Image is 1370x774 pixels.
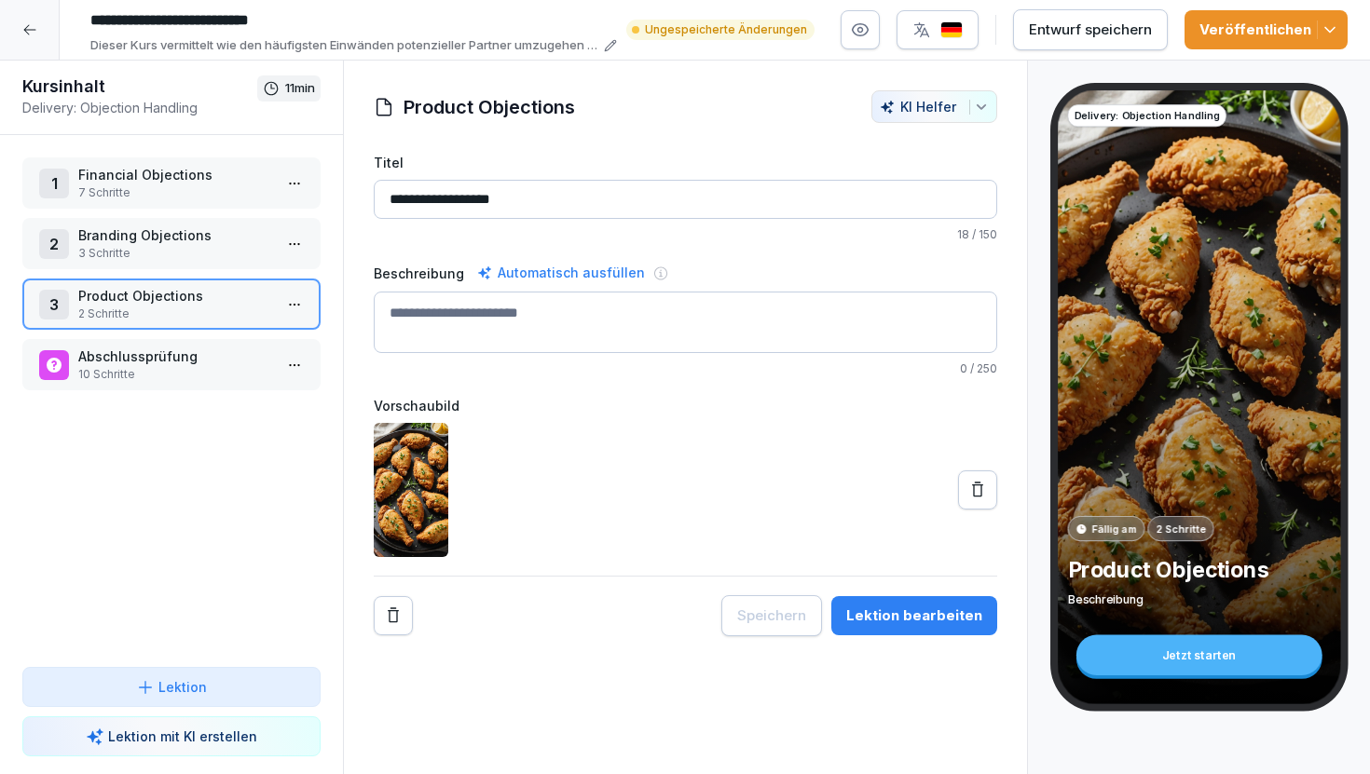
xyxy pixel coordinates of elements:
button: Entwurf speichern [1013,9,1168,50]
div: Abschlussprüfung10 Schritte [22,339,321,390]
label: Beschreibung [374,264,464,283]
h1: Product Objections [404,93,575,121]
button: Veröffentlichen [1185,10,1348,49]
div: Entwurf speichern [1029,20,1152,40]
p: Product Objections [78,286,272,306]
p: Lektion mit KI erstellen [108,726,257,746]
p: Branding Objections [78,225,272,245]
p: 3 Schritte [78,245,272,262]
h1: Kursinhalt [22,75,257,98]
p: Abschlussprüfung [78,346,272,366]
span: 18 [957,227,969,241]
div: Speichern [737,605,806,626]
div: 3 [39,290,69,319]
p: Dieser Kurs vermittelt wie den häufigsten Einwänden potenzieller Partner umzugehen und diese erfo... [90,36,598,55]
div: 1Financial Objections7 Schritte [22,157,321,209]
p: Delivery: Objection Handling [1074,108,1219,123]
p: 2 Schritte [1155,521,1205,536]
p: Lektion [158,677,207,697]
button: Lektion [22,667,321,707]
p: / 250 [374,360,997,377]
div: 3Product Objections2 Schritte [22,278,321,330]
p: Fällig am [1091,521,1137,536]
p: 11 min [285,79,315,98]
div: 2Branding Objections3 Schritte [22,218,321,269]
p: / 150 [374,226,997,243]
p: Financial Objections [78,165,272,184]
div: Veröffentlichen [1199,20,1333,40]
p: 2 Schritte [78,306,272,322]
button: Lektion bearbeiten [831,596,997,635]
label: Vorschaubild [374,396,997,415]
p: Beschreibung [1067,591,1330,607]
label: Titel [374,153,997,172]
button: Remove [374,596,413,635]
div: KI Helfer [880,99,989,115]
button: Speichern [721,595,822,636]
p: Product Objections [1067,555,1330,582]
button: KI Helfer [871,90,997,123]
p: 10 Schritte [78,366,272,383]
button: Lektion mit KI erstellen [22,716,321,756]
img: de.svg [940,21,963,39]
div: Jetzt starten [1075,635,1322,675]
p: Ungespeicherte Änderungen [645,21,807,38]
div: Lektion bearbeiten [846,605,982,626]
span: 0 [960,361,967,375]
p: Delivery: Objection Handling [22,98,257,117]
p: 7 Schritte [78,184,272,201]
div: Automatisch ausfüllen [473,262,649,284]
div: 2 [39,229,69,259]
div: 1 [39,169,69,198]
